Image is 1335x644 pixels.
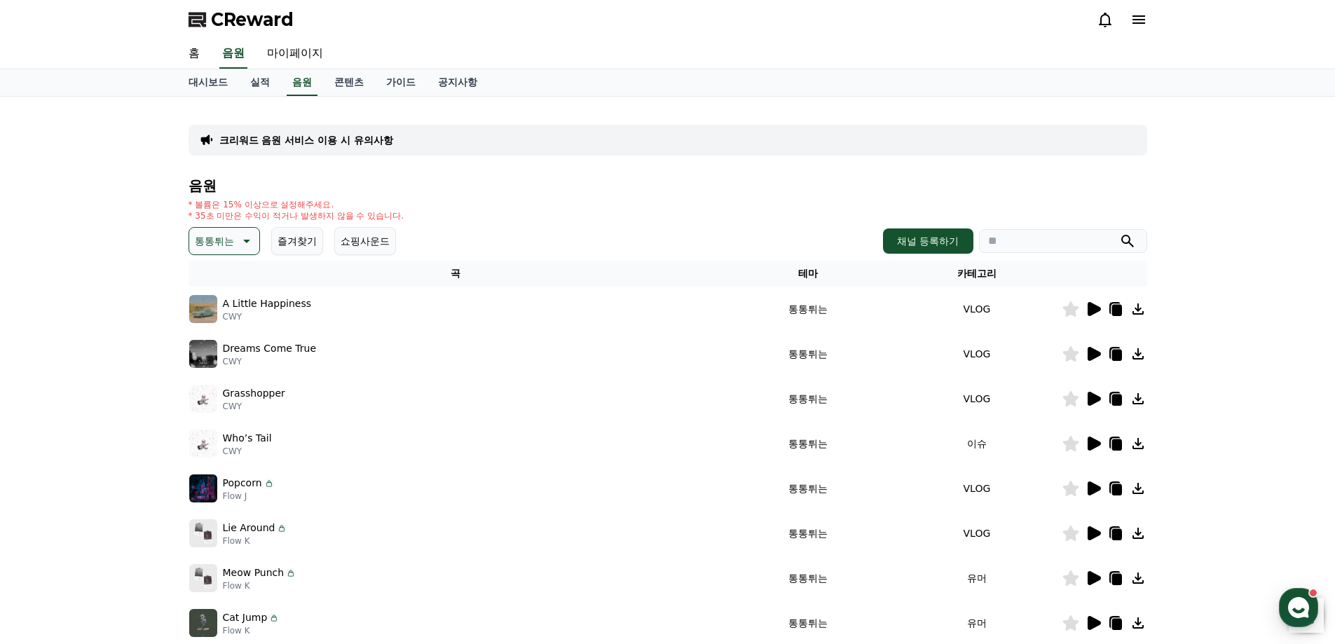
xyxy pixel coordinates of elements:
[892,287,1061,331] td: VLOG
[892,376,1061,421] td: VLOG
[723,331,892,376] td: 통통튀는
[723,556,892,601] td: 통통튀는
[223,625,280,636] p: Flow K
[223,386,285,401] p: Grasshopper
[334,227,396,255] button: 쇼핑사운드
[239,69,281,96] a: 실적
[189,8,294,31] a: CReward
[223,476,262,491] p: Popcorn
[892,331,1061,376] td: VLOG
[189,210,404,221] p: * 35초 미만은 수익이 적거나 발생하지 않을 수 있습니다.
[177,69,239,96] a: 대시보드
[223,446,272,457] p: CWY
[223,296,312,311] p: A Little Happiness
[271,227,323,255] button: 즐겨찾기
[189,609,217,637] img: music
[189,385,217,413] img: music
[189,564,217,592] img: music
[223,566,285,580] p: Meow Punch
[189,295,217,323] img: music
[189,227,260,255] button: 통통튀는
[223,431,272,446] p: Who’s Tail
[189,430,217,458] img: music
[892,261,1061,287] th: 카테고리
[223,610,268,625] p: Cat Jump
[189,199,404,210] p: * 볼륨은 15% 이상으로 설정해주세요.
[427,69,488,96] a: 공지사항
[195,231,234,251] p: 통통튀는
[189,340,217,368] img: music
[223,491,275,502] p: Flow J
[223,401,285,412] p: CWY
[892,556,1061,601] td: 유머
[189,178,1147,193] h4: 음원
[375,69,427,96] a: 가이드
[189,261,724,287] th: 곡
[723,466,892,511] td: 통통튀는
[723,287,892,331] td: 통통튀는
[287,69,317,96] a: 음원
[883,228,973,254] button: 채널 등록하기
[723,376,892,421] td: 통통튀는
[223,356,317,367] p: CWY
[223,535,288,547] p: Flow K
[211,8,294,31] span: CReward
[223,311,312,322] p: CWY
[323,69,375,96] a: 콘텐츠
[219,39,247,69] a: 음원
[256,39,334,69] a: 마이페이지
[189,474,217,502] img: music
[223,580,297,591] p: Flow K
[223,521,275,535] p: Lie Around
[892,511,1061,556] td: VLOG
[723,511,892,556] td: 통통튀는
[177,39,211,69] a: 홈
[223,341,317,356] p: Dreams Come True
[219,133,393,147] a: 크리워드 음원 서비스 이용 시 유의사항
[723,421,892,466] td: 통통튀는
[723,261,892,287] th: 테마
[892,466,1061,511] td: VLOG
[189,519,217,547] img: music
[892,421,1061,466] td: 이슈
